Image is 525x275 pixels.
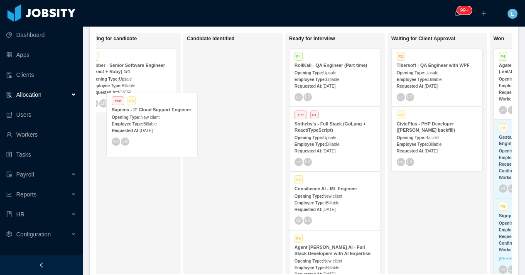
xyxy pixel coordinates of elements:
[6,92,12,98] i: icon: solution
[6,192,12,197] i: icon: line-chart
[454,10,460,16] i: icon: bell
[457,6,472,15] sup: 576
[6,106,76,123] a: icon: robotUsers
[16,231,51,238] span: Configuration
[511,9,514,19] span: L
[6,231,12,237] i: icon: setting
[6,47,76,63] a: icon: appstoreApps
[16,211,25,218] span: HR
[391,36,508,42] h1: Waiting for Client Approval
[16,191,37,198] span: Reports
[481,10,487,16] i: icon: plus
[85,36,201,42] h1: Looking for candidate
[6,126,76,143] a: icon: userWorkers
[6,172,12,177] i: icon: file-protect
[6,66,76,83] a: icon: auditClients
[16,91,42,98] span: Allocation
[6,211,12,217] i: icon: book
[6,146,76,163] a: icon: profileTasks
[6,27,76,43] a: icon: pie-chartDashboard
[16,171,34,178] span: Payroll
[187,36,303,42] h1: Candidate Identified
[289,36,405,42] h1: Ready for Interview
